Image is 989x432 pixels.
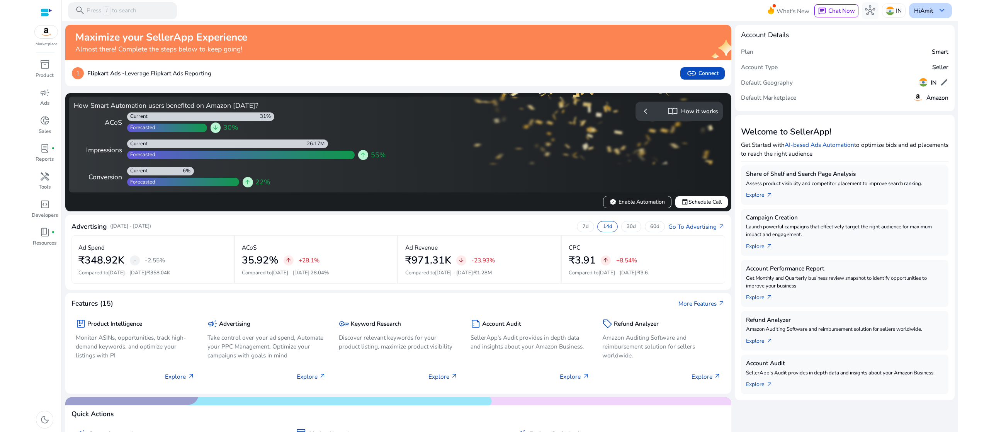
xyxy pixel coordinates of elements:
[741,48,753,55] h5: Plan
[818,7,826,15] span: chat
[110,223,151,230] p: ([DATE] - [DATE])
[435,269,473,276] span: [DATE] - [DATE]
[668,106,678,116] span: import_contacts
[746,180,943,188] p: Assess product visibility and competitor placement to improve search ranking.
[746,214,943,221] h5: Campaign Creation
[260,113,274,120] div: 31%
[482,320,521,327] h5: Account Audit
[78,254,124,267] h2: ₹348.92K
[36,156,54,163] p: Reports
[458,257,465,264] span: arrow_downward
[40,88,50,98] span: campaign
[680,67,724,80] button: linkConnect
[602,319,612,329] span: sell
[616,257,637,263] p: +8.54%
[207,333,326,360] p: Take control over your ad spend, Automate your PPC Management, Optimize your campaigns with goals...
[351,320,401,327] h5: Keyword Research
[777,4,809,18] span: What's New
[471,319,481,329] span: summarize
[602,257,609,264] span: arrow_upward
[583,373,590,380] span: arrow_outward
[78,269,227,277] p: Compared to :
[746,290,780,302] a: Explorearrow_outward
[569,243,580,252] p: CPC
[75,5,85,15] span: search
[147,269,170,276] span: ₹358.04K
[746,239,780,251] a: Explorearrow_outward
[746,316,943,323] h5: Refund Analyzer
[31,226,58,253] a: book_4fiber_manual_recordResources
[36,41,57,47] p: Marketplace
[718,223,725,230] span: arrow_outward
[212,124,219,131] span: arrow_downward
[746,369,943,377] p: SellerApp's Audit provides in depth data and insights about your Amazon Business.
[87,6,136,15] p: Press to search
[637,269,648,276] span: ₹3.6
[627,223,636,230] p: 30d
[766,338,773,345] span: arrow_outward
[678,299,725,308] a: More Featuresarrow_outward
[746,326,943,333] p: Amazon Auditing Software and reimbursement solution for sellers worldwide.
[603,223,612,230] p: 14d
[602,333,721,360] p: Amazon Auditing Software and reimbursement solution for sellers worldwide.
[474,269,492,276] span: ₹1.28M
[339,333,458,351] p: Discover relevant keywords for your product listing, maximize product visibility
[862,2,879,19] button: hub
[746,223,943,239] p: Launch powerful campaigns that effectively target the right audience for maximum impact and engag...
[914,8,933,14] p: Hi
[650,223,659,230] p: 60d
[299,257,319,263] p: +28.1%
[681,108,718,115] h5: How it works
[71,223,107,231] h4: Advertising
[405,269,554,277] p: Compared to :
[51,231,55,234] span: fiber_manual_record
[219,320,250,327] h5: Advertising
[307,141,328,148] div: 26.17M
[746,333,780,345] a: Explorearrow_outward
[926,94,948,101] h5: Amazon
[297,372,326,381] p: Explore
[40,199,50,209] span: code_blocks
[692,372,721,381] p: Explore
[681,199,688,206] span: event
[681,198,722,206] span: Schedule Call
[603,196,671,208] button: verifiedEnable Automation
[76,333,195,360] p: Monitor ASINs, opportunities, track high-demand keywords, and optimize your listings with PI
[741,127,948,137] h3: Welcome to SellerApp!
[35,26,58,38] img: amazon.svg
[886,7,894,15] img: in.svg
[746,360,943,367] h5: Account Audit
[87,69,125,77] b: Flipkart Ads -
[33,240,56,247] p: Resources
[311,269,329,276] span: 28.04%
[31,58,58,86] a: inventory_2Product
[51,147,55,150] span: fiber_manual_record
[75,31,247,44] h2: Maximize your SellerApp Experience
[165,372,194,381] p: Explore
[255,177,270,187] span: 22%
[31,170,58,197] a: handymanTools
[40,227,50,237] span: book_4
[242,269,391,277] p: Compared to :
[87,320,142,327] h5: Product Intelligence
[569,269,718,277] p: Compared to :
[610,199,617,206] span: verified
[932,64,948,71] h5: Seller
[71,410,114,418] h4: Quick Actions
[127,151,156,158] div: Forecasted
[451,373,458,380] span: arrow_outward
[223,122,238,133] span: 30%
[746,275,943,290] p: Get Monthly and Quarterly business review snapshot to identify opportunities to improve your busi...
[428,372,458,381] p: Explore
[741,94,796,101] h5: Default Marketplace
[108,269,146,276] span: [DATE] - [DATE]
[31,114,58,142] a: donut_smallSales
[931,79,936,86] h5: IN
[746,377,780,389] a: Explorearrow_outward
[242,243,257,252] p: ACoS
[71,299,113,308] h4: Features (15)
[242,254,279,267] h2: 35.92%
[583,223,589,230] p: 7d
[471,257,495,263] p: -23.93%
[78,243,105,252] p: Ad Spend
